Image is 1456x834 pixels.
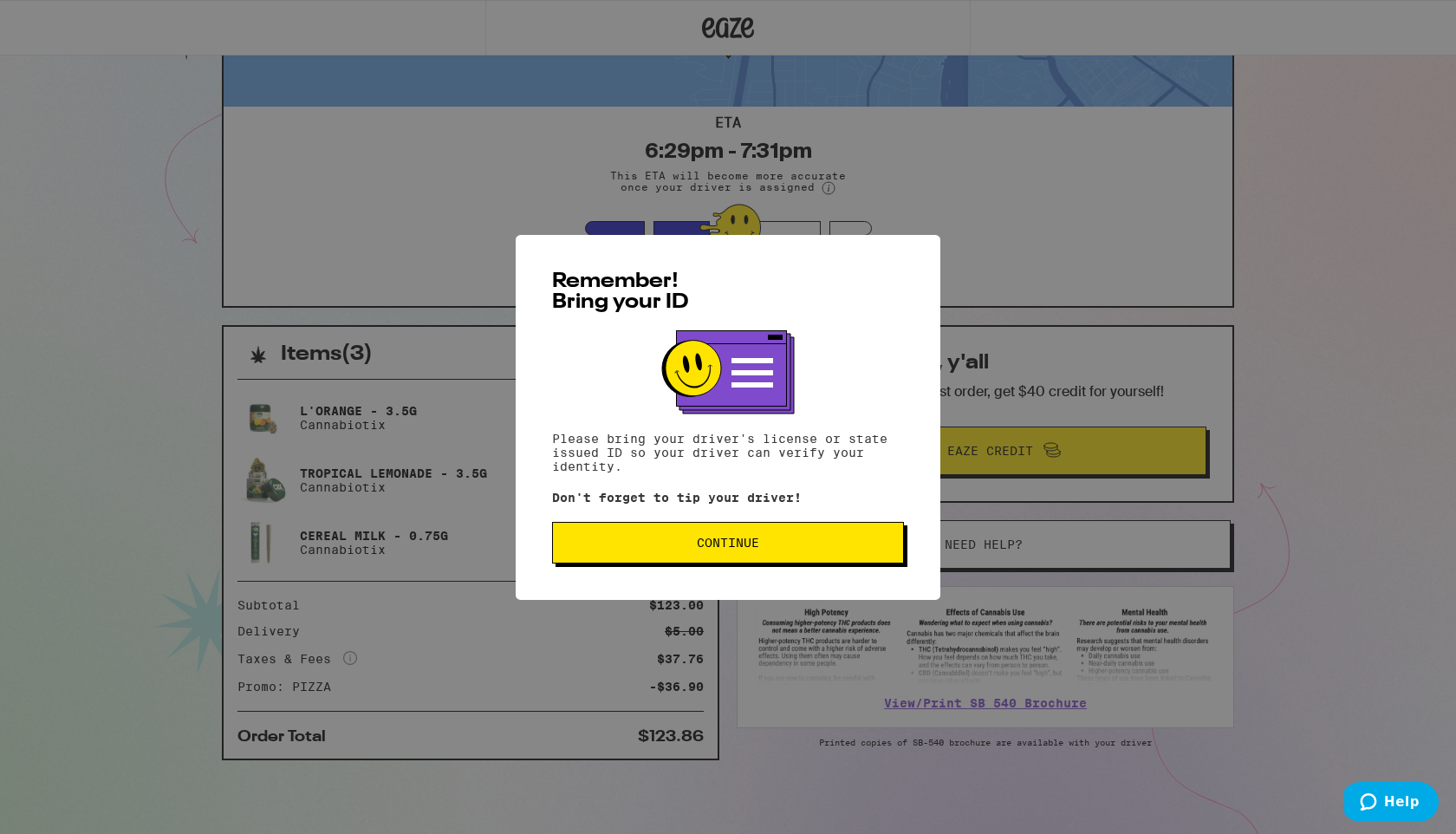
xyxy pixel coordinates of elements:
span: Remember! Bring your ID [552,271,689,313]
p: Don't forget to tip your driver! [552,491,904,505]
button: Continue [552,522,904,564]
span: Continue [697,537,759,549]
p: Please bring your driver's license or state issued ID so your driver can verify your identity. [552,432,904,473]
iframe: Opens a widget where you can find more information [1344,782,1439,825]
